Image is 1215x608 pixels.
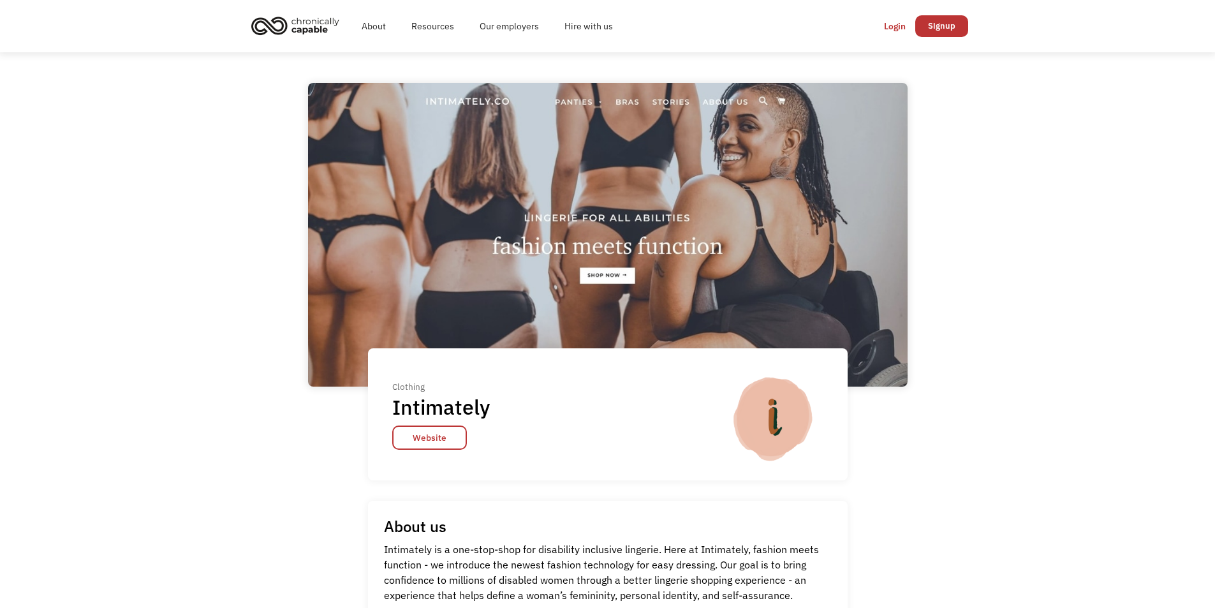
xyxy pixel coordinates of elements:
[349,6,399,47] a: About
[392,379,502,394] div: Clothing
[467,6,552,47] a: Our employers
[247,11,349,40] a: home
[399,6,467,47] a: Resources
[392,426,467,450] a: Website
[247,11,343,40] img: Chronically Capable logo
[884,19,906,34] div: Login
[552,6,626,47] a: Hire with us
[874,15,915,37] a: Login
[392,394,490,420] h1: Intimately
[384,517,446,536] h1: About us
[384,542,832,603] p: Intimately is a one-stop-shop for disability inclusive lingerie. Here at Intimately, fashion meet...
[915,15,968,37] a: Signup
